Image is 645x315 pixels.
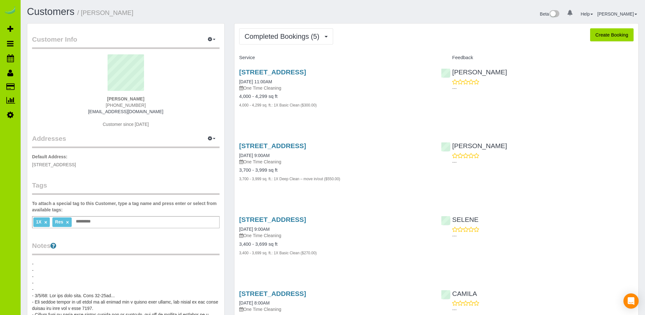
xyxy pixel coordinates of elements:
span: Res [55,219,63,224]
p: One Time Cleaning [239,85,432,91]
small: / [PERSON_NAME] [77,9,134,16]
h4: Feedback [441,55,634,60]
a: [PERSON_NAME] [441,142,507,149]
a: [STREET_ADDRESS] [239,290,306,297]
a: CAMILA [441,290,477,297]
img: New interface [549,10,559,18]
a: [PERSON_NAME] [441,68,507,76]
a: × [66,220,69,225]
p: --- [452,85,634,92]
a: [DATE] 11:00AM [239,79,272,84]
p: One Time Cleaning [239,232,432,239]
legend: Tags [32,181,220,195]
div: Open Intercom Messenger [623,293,639,309]
p: One Time Cleaning [239,306,432,312]
a: [STREET_ADDRESS] [239,68,306,76]
legend: Customer Info [32,35,220,49]
small: 3,400 - 3,699 sq. ft.: 1X Basic Clean ($270.00) [239,251,317,255]
h4: 3,400 - 3,699 sq ft [239,242,432,247]
legend: Notes [32,241,220,255]
small: 4,000 - 4,299 sq. ft.: 1X Basic Clean ($300.00) [239,103,317,107]
h4: 3,700 - 3,999 sq ft [239,168,432,173]
h4: 4,000 - 4,299 sq ft [239,94,432,99]
a: Help [581,11,593,17]
a: Beta [540,11,560,17]
span: [STREET_ADDRESS] [32,162,76,167]
p: --- [452,233,634,239]
a: [STREET_ADDRESS] [239,216,306,223]
label: To attach a special tag to this Customer, type a tag name and press enter or select from availabl... [32,200,220,213]
a: [DATE] 9:00AM [239,153,270,158]
button: Create Booking [590,28,634,42]
a: [DATE] 9:00AM [239,227,270,232]
span: Customer since [DATE] [103,122,149,127]
span: [PHONE_NUMBER] [106,103,146,108]
a: [PERSON_NAME] [597,11,637,17]
a: [DATE] 8:00AM [239,300,270,305]
a: Customers [27,6,75,17]
p: --- [452,159,634,165]
a: SELENE [441,216,478,223]
span: Completed Bookings (5) [245,32,323,40]
img: Automaid Logo [4,6,16,15]
p: One Time Cleaning [239,159,432,165]
a: [STREET_ADDRESS] [239,142,306,149]
label: Default Address: [32,154,68,160]
small: 3,700 - 3,999 sq. ft.: 1X Deep Clean – move in/out ($550.00) [239,177,340,181]
button: Completed Bookings (5) [239,28,333,45]
h4: Service [239,55,432,60]
span: 1X [36,219,41,224]
a: × [44,220,47,225]
p: --- [452,306,634,313]
strong: [PERSON_NAME] [107,96,144,101]
a: [EMAIL_ADDRESS][DOMAIN_NAME] [88,109,163,114]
